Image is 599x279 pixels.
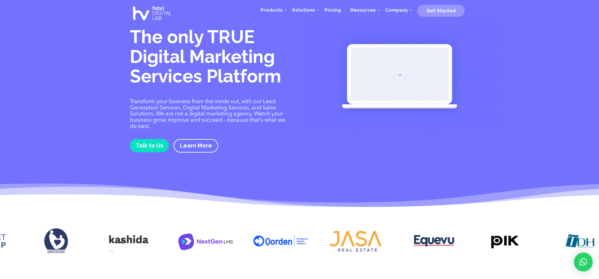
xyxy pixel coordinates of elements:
[256,1,287,20] a: Products
[380,1,413,20] a: Company
[174,139,218,153] a: Learn More
[287,1,320,20] a: Solutions
[292,7,315,13] span: Solutions
[261,7,283,13] span: Products
[417,5,465,15] a: Get Started
[320,1,346,20] a: Pricing
[426,8,456,14] span: Get Started
[350,7,376,13] span: Resources
[130,99,290,130] p: Transform your business from the inside out, with our Lead Generation Services, Digital Marketing...
[324,7,341,13] span: Pricing
[299,18,501,132] img: Digital Marketing Services
[130,139,169,152] a: Talk to Us
[346,1,380,20] a: Resources
[385,7,408,13] span: Company
[130,27,290,89] h1: The only TRUE Digital Marketing Services Platform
